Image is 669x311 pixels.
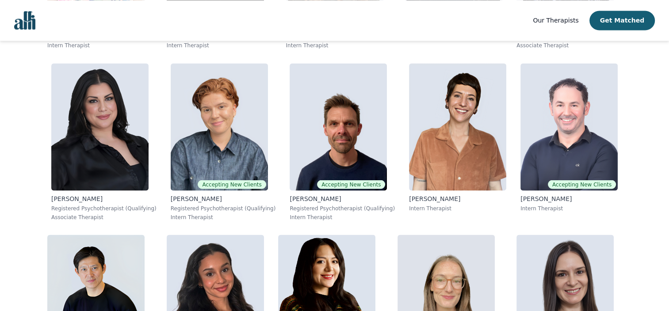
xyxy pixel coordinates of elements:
p: [PERSON_NAME] [520,194,618,203]
span: Our Therapists [533,17,578,24]
a: Capri_Contreras-De BlasisAccepting New Clients[PERSON_NAME]Registered Psychotherapist (Qualifying... [164,56,283,228]
img: alli logo [14,11,35,30]
p: Intern Therapist [286,42,391,49]
p: [PERSON_NAME] [51,194,157,203]
a: Dunja_Miskovic[PERSON_NAME]Intern Therapist [402,56,513,228]
a: Heather_Kay[PERSON_NAME]Registered Psychotherapist (Qualifying)Associate Therapist [44,56,164,228]
p: Intern Therapist [171,213,276,220]
a: Our Therapists [533,15,578,26]
img: Dunja_Miskovic [409,63,506,190]
p: Intern Therapist [47,42,153,49]
p: Intern Therapist [290,213,395,220]
img: Todd_Schiedel [290,63,387,190]
img: Capri_Contreras-De Blasis [171,63,268,190]
p: Registered Psychotherapist (Qualifying) [51,205,157,212]
p: [PERSON_NAME] [290,194,395,203]
span: Accepting New Clients [317,180,385,189]
p: Associate Therapist [51,213,157,220]
img: Heather_Kay [51,63,149,190]
span: Accepting New Clients [548,180,616,189]
a: Christopher_HillierAccepting New Clients[PERSON_NAME]Intern Therapist [513,56,625,228]
p: Associate Therapist [516,42,622,49]
img: Christopher_Hillier [520,63,618,190]
p: [PERSON_NAME] [171,194,276,203]
p: Intern Therapist [409,205,506,212]
button: Get Matched [589,11,655,30]
a: Todd_SchiedelAccepting New Clients[PERSON_NAME]Registered Psychotherapist (Qualifying)Intern Ther... [283,56,402,228]
span: Accepting New Clients [198,180,266,189]
p: Registered Psychotherapist (Qualifying) [171,205,276,212]
p: [PERSON_NAME] [409,194,506,203]
p: Intern Therapist [520,205,618,212]
p: Intern Therapist [167,42,272,49]
p: Registered Psychotherapist (Qualifying) [290,205,395,212]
